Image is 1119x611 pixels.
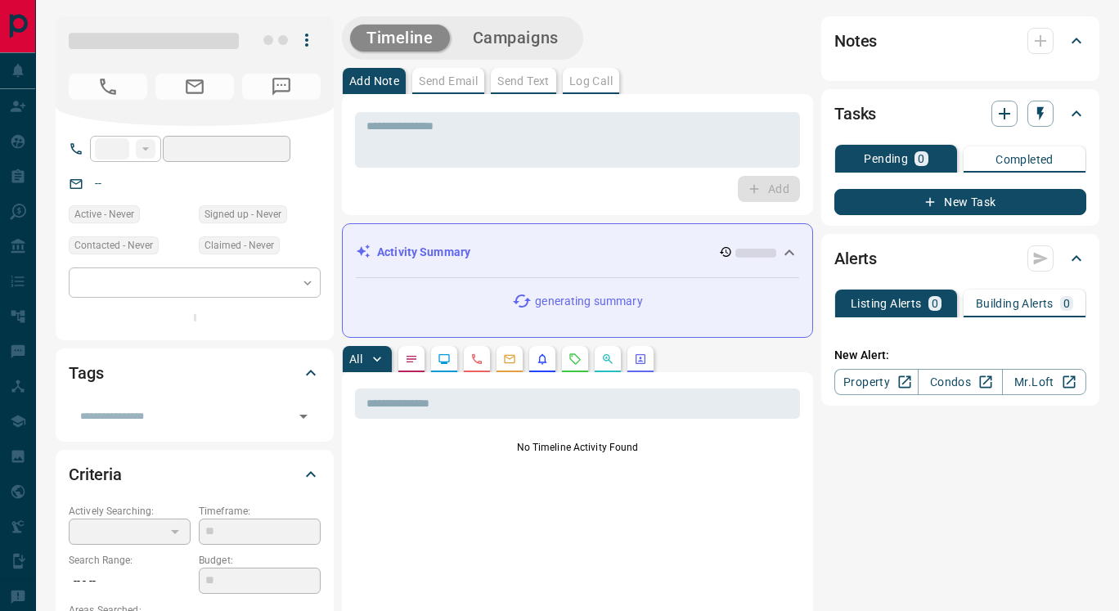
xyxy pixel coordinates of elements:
p: Completed [995,154,1054,165]
p: generating summary [535,293,642,310]
div: Alerts [834,239,1086,278]
h2: Notes [834,28,877,54]
a: Condos [918,369,1002,395]
div: Activity Summary [356,237,799,267]
p: Pending [864,153,908,164]
span: No Email [155,74,234,100]
p: Timeframe: [199,504,321,519]
span: Active - Never [74,206,134,222]
a: Mr.Loft [1002,369,1086,395]
p: Listing Alerts [851,298,922,309]
p: 0 [1063,298,1070,309]
svg: Requests [568,353,582,366]
svg: Opportunities [601,353,614,366]
h2: Criteria [69,461,122,487]
p: Add Note [349,75,399,87]
p: All [349,353,362,365]
svg: Lead Browsing Activity [438,353,451,366]
svg: Calls [470,353,483,366]
button: New Task [834,189,1086,215]
p: New Alert: [834,347,1086,364]
svg: Agent Actions [634,353,647,366]
p: Budget: [199,553,321,568]
div: Criteria [69,455,321,494]
h2: Tasks [834,101,876,127]
button: Campaigns [456,25,575,52]
p: Activity Summary [377,244,470,261]
div: Notes [834,21,1086,61]
p: Search Range: [69,553,191,568]
span: Claimed - Never [204,237,274,254]
a: -- [95,177,101,190]
svg: Emails [503,353,516,366]
p: No Timeline Activity Found [355,440,800,455]
p: Actively Searching: [69,504,191,519]
p: Building Alerts [976,298,1054,309]
span: No Number [242,74,321,100]
span: No Number [69,74,147,100]
button: Timeline [350,25,450,52]
p: 0 [932,298,938,309]
p: 0 [918,153,924,164]
svg: Listing Alerts [536,353,549,366]
a: Property [834,369,919,395]
div: Tags [69,353,321,393]
button: Open [292,405,315,428]
h2: Alerts [834,245,877,272]
p: -- - -- [69,568,191,595]
div: Tasks [834,94,1086,133]
span: Signed up - Never [204,206,281,222]
svg: Notes [405,353,418,366]
span: Contacted - Never [74,237,153,254]
h2: Tags [69,360,103,386]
